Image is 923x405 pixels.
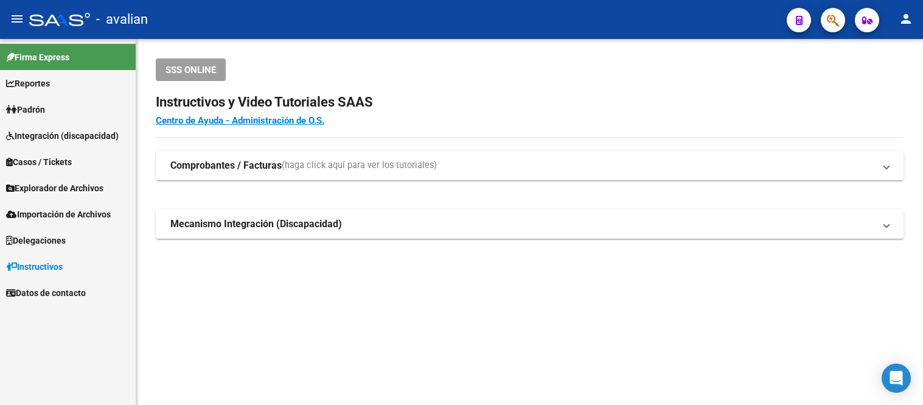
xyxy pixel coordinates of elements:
[6,260,63,273] span: Instructivos
[6,181,103,195] span: Explorador de Archivos
[6,208,111,221] span: Importación de Archivos
[6,155,72,169] span: Casos / Tickets
[170,159,282,172] strong: Comprobantes / Facturas
[6,129,119,143] span: Integración (discapacidad)
[282,159,437,172] span: (haga click aquí para ver los tutoriales)
[6,103,45,116] span: Padrón
[156,210,904,239] mat-expansion-panel-header: Mecanismo Integración (Discapacidad)
[170,217,342,231] strong: Mecanismo Integración (Discapacidad)
[96,6,148,33] span: - avalian
[6,51,69,64] span: Firma Express
[156,151,904,180] mat-expansion-panel-header: Comprobantes / Facturas(haga click aquí para ver los tutoriales)
[10,12,24,26] mat-icon: menu
[6,286,86,300] span: Datos de contacto
[165,65,216,76] span: SSS ONLINE
[882,364,911,393] div: Open Intercom Messenger
[156,115,324,126] a: Centro de Ayuda - Administración de O.S.
[156,58,226,81] button: SSS ONLINE
[6,234,66,247] span: Delegaciones
[6,77,50,90] span: Reportes
[156,91,904,114] h2: Instructivos y Video Tutoriales SAAS
[899,12,913,26] mat-icon: person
